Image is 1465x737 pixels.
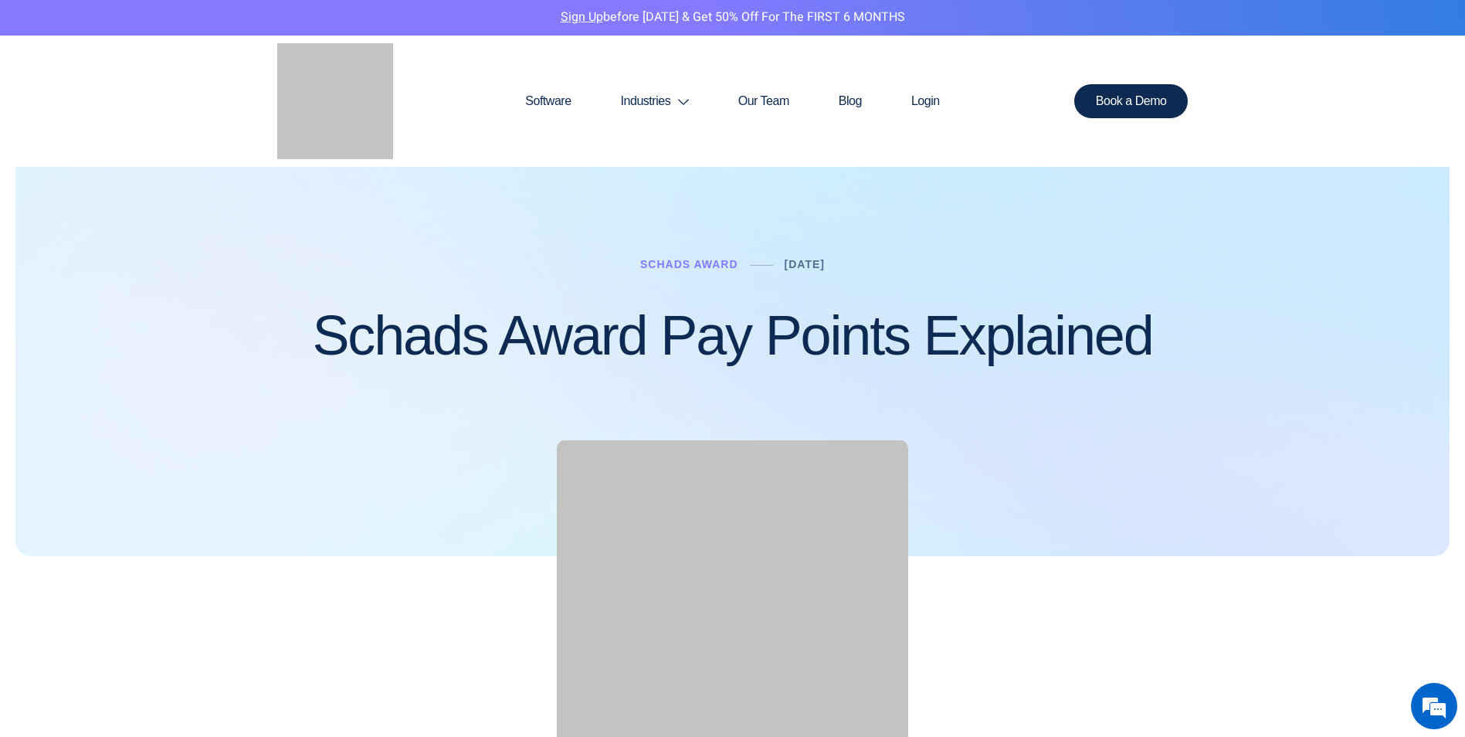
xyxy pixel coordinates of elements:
a: Sign Up [561,8,603,26]
a: Our Team [714,64,814,138]
p: before [DATE] & Get 50% Off for the FIRST 6 MONTHS [12,8,1453,28]
a: Industries [596,64,714,138]
a: Login [887,64,965,138]
h1: Schads Award Pay Points Explained [312,305,1152,366]
span: Book a Demo [1096,95,1167,107]
a: Schads Award [640,258,738,270]
a: Blog [814,64,887,138]
a: [DATE] [785,258,825,270]
a: Book a Demo [1074,84,1189,118]
a: Software [500,64,595,138]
